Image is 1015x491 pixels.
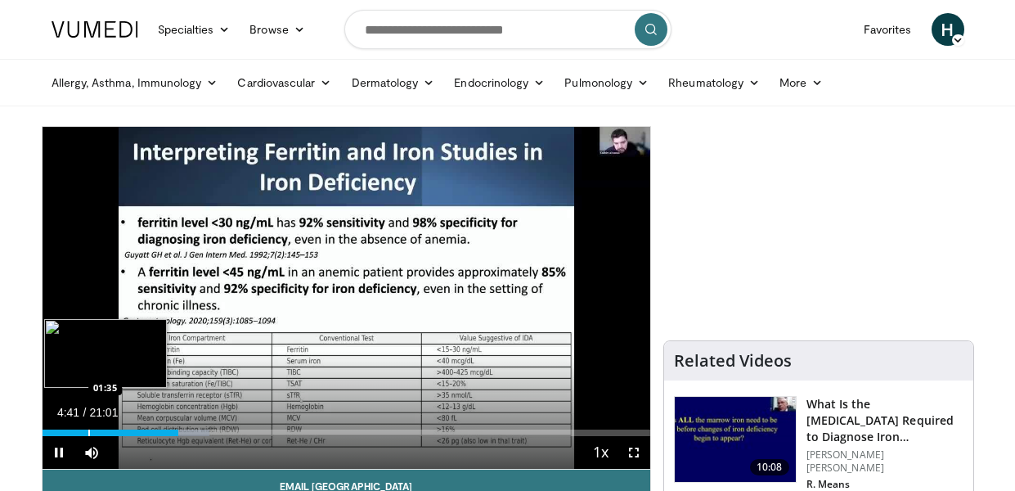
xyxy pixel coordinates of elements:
a: Browse [240,13,315,46]
h4: Related Videos [674,351,792,371]
a: More [770,66,833,99]
iframe: Advertisement [696,126,941,331]
a: Endocrinology [444,66,555,99]
a: Pulmonology [555,66,658,99]
span: 21:01 [89,406,118,419]
p: [PERSON_NAME] [PERSON_NAME] [806,448,963,475]
a: Rheumatology [658,66,770,99]
a: Cardiovascular [227,66,341,99]
button: Pause [43,436,75,469]
button: Mute [75,436,108,469]
a: H [932,13,964,46]
img: 15adaf35-b496-4260-9f93-ea8e29d3ece7.150x105_q85_crop-smart_upscale.jpg [675,397,796,482]
a: Favorites [854,13,922,46]
video-js: Video Player [43,127,650,470]
p: R. Means [806,478,963,491]
button: Playback Rate [585,436,618,469]
a: Allergy, Asthma, Immunology [42,66,228,99]
a: Specialties [148,13,240,46]
input: Search topics, interventions [344,10,671,49]
div: Progress Bar [43,430,650,436]
span: 10:08 [750,459,789,475]
button: Fullscreen [618,436,650,469]
span: 4:41 [57,406,79,419]
span: / [83,406,87,419]
img: image.jpeg [44,319,167,388]
img: VuMedi Logo [52,21,138,38]
h3: What Is the [MEDICAL_DATA] Required to Diagnose Iron Deficienc… [806,396,963,445]
a: Dermatology [342,66,445,99]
